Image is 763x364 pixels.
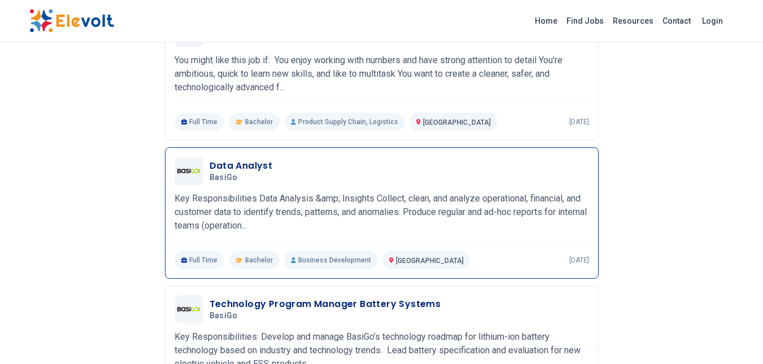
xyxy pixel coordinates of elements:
a: Contact [658,12,695,30]
a: Find Jobs [562,12,608,30]
img: BasiGo [177,307,200,312]
span: Bachelor [245,117,273,126]
span: [GEOGRAPHIC_DATA] [423,119,491,126]
p: Business Development [284,251,378,269]
h3: Data Analyst [210,159,273,173]
p: Product Supply Chain, Logistics [284,113,405,131]
p: [DATE] [569,256,589,265]
a: BasiGoStore KeeperBasiGoYou might like this job if: You enjoy working with numbers and have stron... [175,19,589,131]
span: Bachelor [245,256,273,265]
img: BasiGo [177,169,200,173]
a: Login [695,10,730,32]
h3: Technology Program Manager Battery Systems [210,297,441,311]
a: BasiGoData AnalystBasiGoKey Responsibilities Data Analysis &amp; Insights Collect, clean, and ana... [175,157,589,269]
p: Key Responsibilities Data Analysis &amp; Insights Collect, clean, and analyze operational, financ... [175,192,589,233]
p: Full Time [175,113,225,131]
span: BasiGo [210,311,238,321]
img: Elevolt [29,9,114,33]
a: Resources [608,12,658,30]
a: Home [530,12,562,30]
span: [GEOGRAPHIC_DATA] [396,257,464,265]
p: You might like this job if: You enjoy working with numbers and have strong attention to detail Yo... [175,54,589,94]
p: [DATE] [569,117,589,126]
p: Full Time [175,251,225,269]
span: BasiGo [210,173,238,183]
